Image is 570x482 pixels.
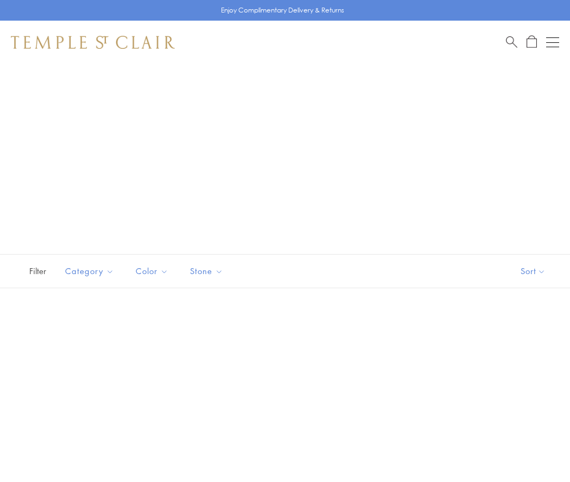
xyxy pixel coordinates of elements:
[130,264,176,278] span: Color
[496,255,570,288] button: Show sort by
[11,36,175,49] img: Temple St. Clair
[182,259,231,283] button: Stone
[527,35,537,49] a: Open Shopping Bag
[221,5,344,16] p: Enjoy Complimentary Delivery & Returns
[128,259,176,283] button: Color
[60,264,122,278] span: Category
[185,264,231,278] span: Stone
[546,36,559,49] button: Open navigation
[506,35,517,49] a: Search
[57,259,122,283] button: Category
